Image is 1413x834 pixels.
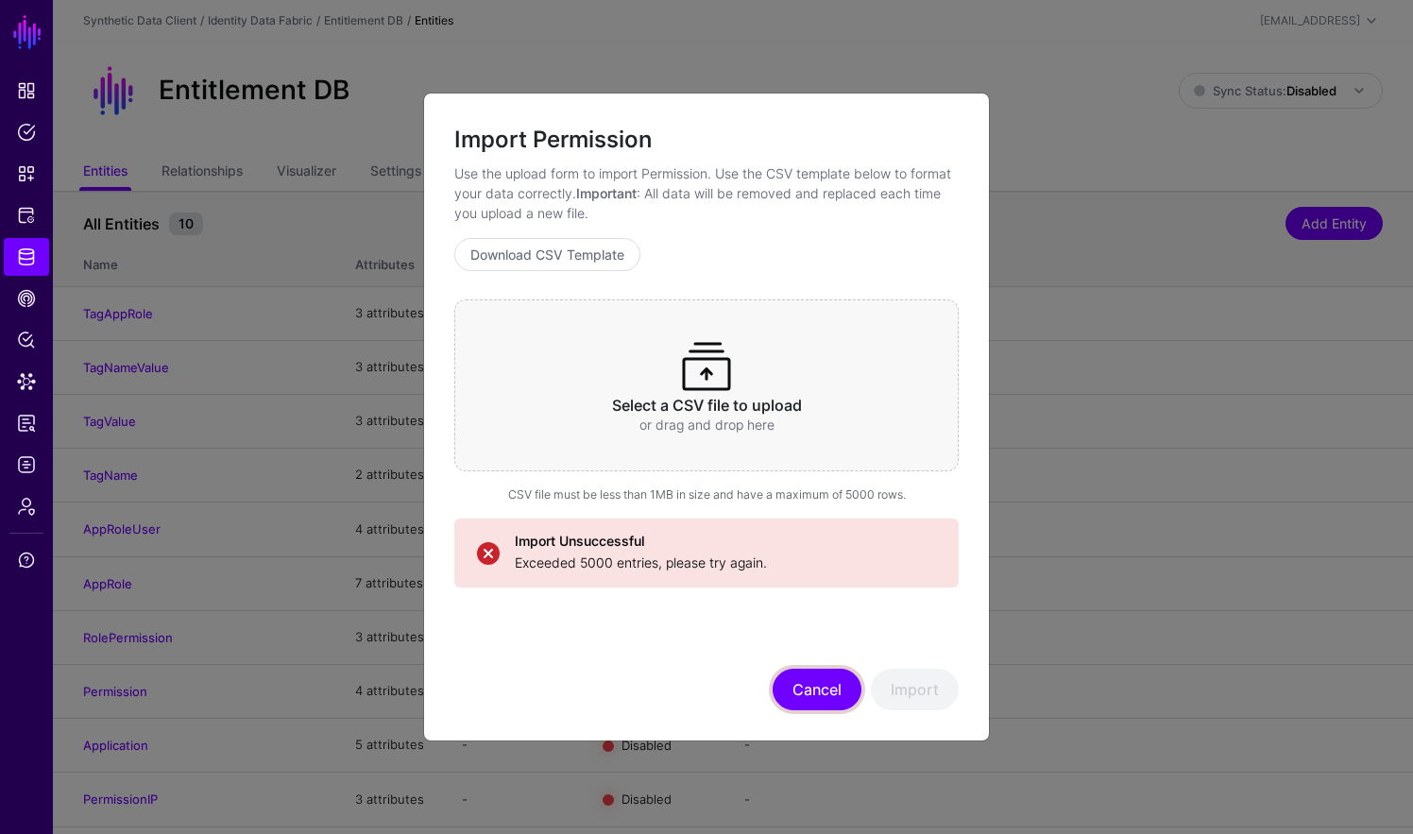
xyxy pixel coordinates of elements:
[491,397,922,415] h3: Select a CSV file to upload
[454,238,640,271] a: Download CSV Template
[515,553,936,572] p: Exceeded 5000 entries, please try again.
[491,415,922,434] p: or drag and drop here
[454,163,959,223] p: Use the upload form to import Permission. Use the CSV template below to format your data correctl...
[515,534,936,550] h5: Import Unsuccessful
[576,185,637,201] strong: Important
[454,486,959,503] div: CSV file must be less than 1MB in size and have a maximum of 5000 rows.
[773,669,861,710] button: Cancel
[454,124,959,156] h2: Import Permission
